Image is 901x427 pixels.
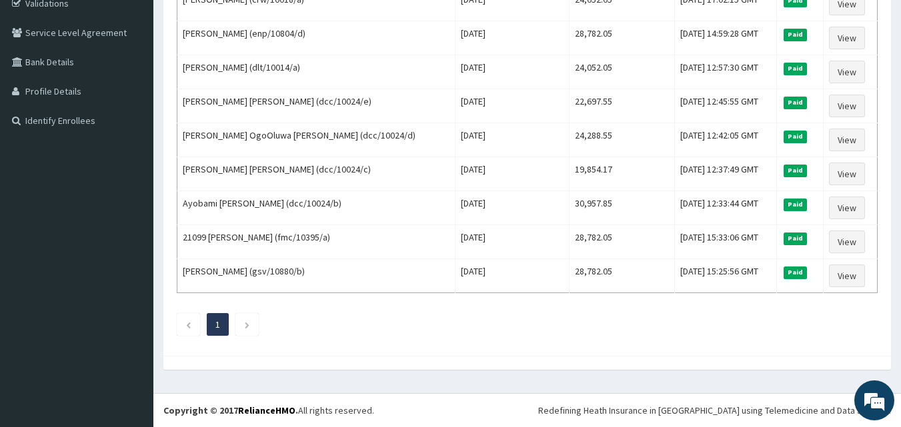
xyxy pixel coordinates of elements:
span: Paid [784,266,808,278]
a: View [829,163,865,185]
span: We're online! [77,129,184,263]
td: 28,782.05 [569,225,674,259]
td: [DATE] [455,191,569,225]
td: [DATE] [455,225,569,259]
td: [PERSON_NAME] (gsv/10880/b) [177,259,456,293]
td: [DATE] 12:42:05 GMT [674,123,776,157]
span: Paid [784,165,808,177]
strong: Copyright © 2017 . [163,404,298,416]
div: Minimize live chat window [219,7,251,39]
a: View [829,61,865,83]
td: 24,288.55 [569,123,674,157]
a: Next page [244,318,250,330]
td: [DATE] [455,55,569,89]
td: [DATE] 12:33:44 GMT [674,191,776,225]
a: View [829,264,865,287]
span: Paid [784,232,808,244]
td: [PERSON_NAME] [PERSON_NAME] (dcc/10024/e) [177,89,456,123]
td: 24,052.05 [569,55,674,89]
td: [DATE] [455,89,569,123]
a: View [829,230,865,253]
td: [DATE] 14:59:28 GMT [674,21,776,55]
a: View [829,95,865,117]
td: [DATE] 12:57:30 GMT [674,55,776,89]
footer: All rights reserved. [153,393,901,427]
td: Ayobami [PERSON_NAME] (dcc/10024/b) [177,191,456,225]
td: [PERSON_NAME] [PERSON_NAME] (dcc/10024/c) [177,157,456,191]
img: d_794563401_company_1708531726252_794563401 [25,67,54,100]
td: [PERSON_NAME] (enp/10804/d) [177,21,456,55]
td: [DATE] 15:25:56 GMT [674,259,776,293]
td: 21099 [PERSON_NAME] (fmc/10395/a) [177,225,456,259]
span: Paid [784,97,808,109]
td: [DATE] [455,259,569,293]
a: View [829,129,865,151]
td: 28,782.05 [569,259,674,293]
a: Previous page [185,318,191,330]
td: [DATE] [455,123,569,157]
a: RelianceHMO [238,404,295,416]
td: [DATE] [455,157,569,191]
a: Page 1 is your current page [215,318,220,330]
td: 22,697.55 [569,89,674,123]
td: [DATE] [455,21,569,55]
a: View [829,27,865,49]
div: Chat with us now [69,75,224,92]
span: Paid [784,131,808,143]
span: Paid [784,199,808,211]
td: [PERSON_NAME] OgoOluwa [PERSON_NAME] (dcc/10024/d) [177,123,456,157]
span: Paid [784,63,808,75]
div: Redefining Heath Insurance in [GEOGRAPHIC_DATA] using Telemedicine and Data Science! [538,404,891,417]
span: Paid [784,29,808,41]
textarea: Type your message and hit 'Enter' [7,285,254,332]
td: [PERSON_NAME] (dlt/10014/a) [177,55,456,89]
a: View [829,197,865,219]
td: 28,782.05 [569,21,674,55]
td: 19,854.17 [569,157,674,191]
td: [DATE] 12:37:49 GMT [674,157,776,191]
td: [DATE] 12:45:55 GMT [674,89,776,123]
td: 30,957.85 [569,191,674,225]
td: [DATE] 15:33:06 GMT [674,225,776,259]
